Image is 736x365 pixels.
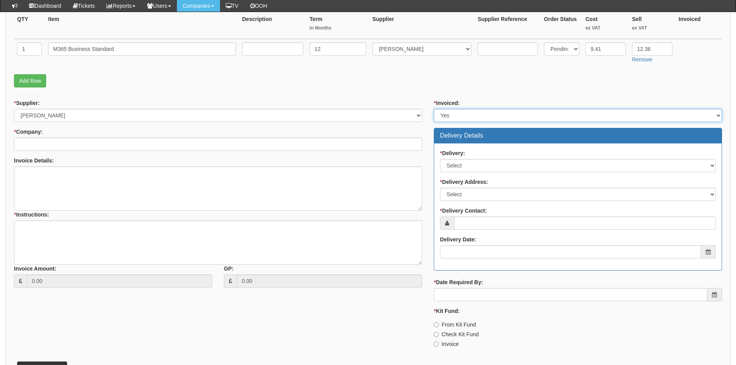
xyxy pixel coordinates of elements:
[14,74,46,87] a: Add Row
[434,99,460,107] label: Invoiced:
[585,25,626,31] small: ex VAT
[434,322,439,327] input: From Kit Fund
[239,12,307,39] th: Description
[541,12,582,39] th: Order Status
[310,25,366,31] small: In Months
[440,207,487,215] label: Delivery Contact:
[434,340,459,348] label: Invoice
[224,265,234,272] label: GP:
[14,12,45,39] th: QTY
[14,128,43,136] label: Company:
[14,211,49,218] label: Instructions:
[440,178,488,186] label: Delivery Address:
[14,157,54,164] label: Invoice Details:
[440,236,476,243] label: Delivery Date:
[434,330,479,338] label: Check Kit Fund
[307,12,369,39] th: Term
[440,132,716,139] h3: Delivery Details
[475,12,541,39] th: Supplier Reference
[675,12,722,39] th: Invoiced
[14,265,56,272] label: Invoice Amount:
[582,12,629,39] th: Cost
[434,278,483,286] label: Date Required By:
[632,56,652,63] a: Remove
[629,12,675,39] th: Sell
[45,12,239,39] th: Item
[440,149,465,157] label: Delivery:
[369,12,475,39] th: Supplier
[434,342,439,347] input: Invoice
[632,25,672,31] small: ex VAT
[434,307,460,315] label: Kit Fund:
[434,332,439,337] input: Check Kit Fund
[434,321,476,328] label: From Kit Fund
[14,99,40,107] label: Supplier:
